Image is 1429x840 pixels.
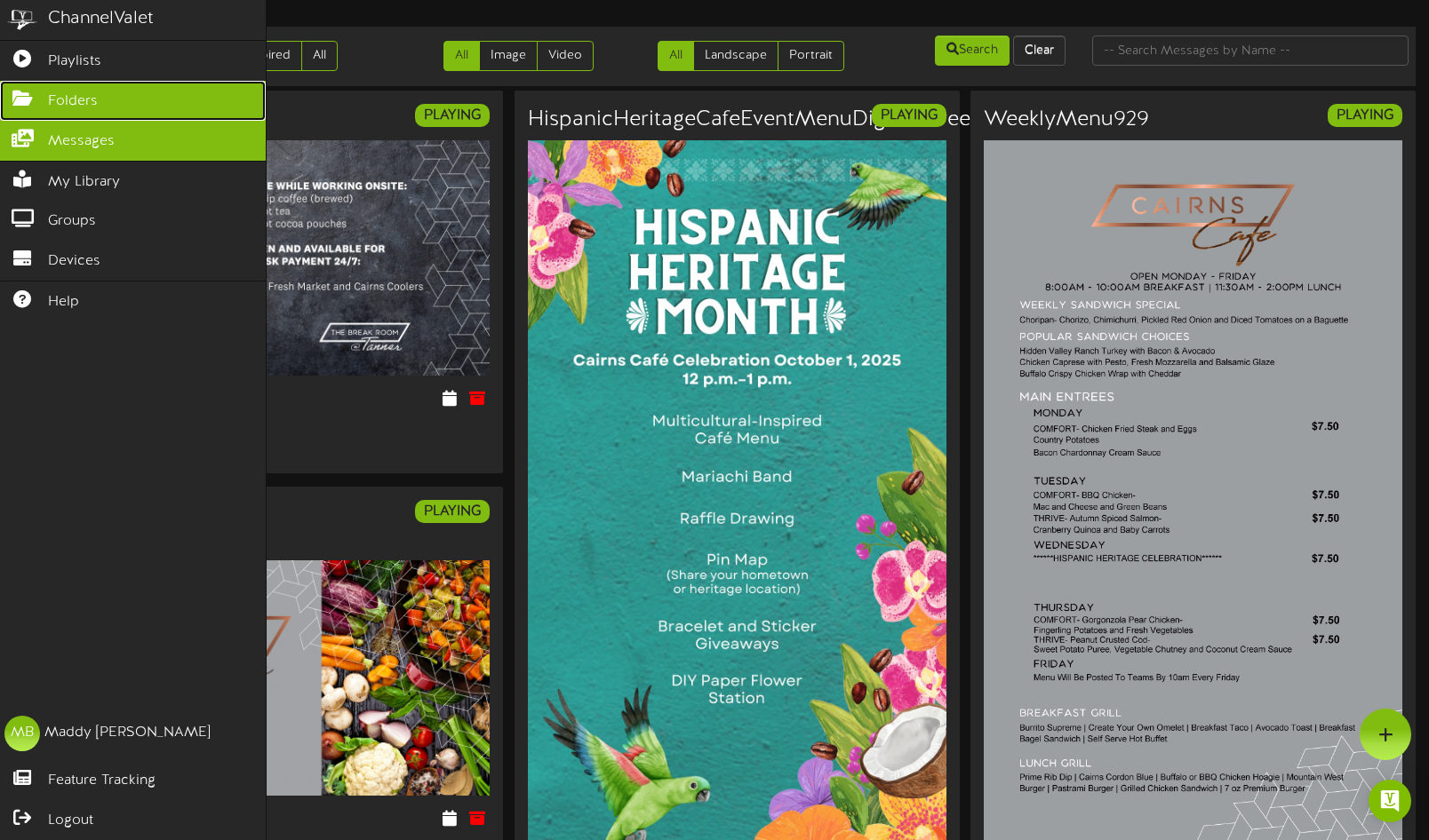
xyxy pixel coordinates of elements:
[443,41,480,71] a: All
[48,251,100,272] span: Devices
[48,811,93,831] span: Logout
[48,91,98,112] span: Folders
[984,108,1149,131] h3: WeeklyMenu929
[48,172,120,193] span: My Library
[1092,36,1409,66] input: -- Search Messages by Name --
[4,716,40,751] div: MB
[424,503,481,519] strong: PLAYING
[778,41,844,71] a: Portrait
[693,41,778,71] a: Landscape
[48,131,115,152] span: Messages
[301,41,338,71] a: All
[71,560,490,796] img: ddb1ec2e-75f3-47b9-bdb7-36f1b602043a.jpg
[48,6,154,32] div: ChannelValet
[881,107,938,123] strong: PLAYING
[658,41,694,71] a: All
[71,140,490,376] img: 236768c7-a706-495b-86c6-767c385c4cc3.jpg
[1369,780,1411,822] div: Open Intercom Messenger
[424,107,481,123] strong: PLAYING
[528,108,1015,131] h3: HispanicHeritageCafeEventMenuDigitalScreenPt2
[48,292,79,313] span: Help
[48,52,101,72] span: Playlists
[479,41,538,71] a: Image
[537,41,594,71] a: Video
[44,723,211,743] div: Maddy [PERSON_NAME]
[48,211,96,232] span: Groups
[1337,107,1393,123] strong: PLAYING
[1013,36,1066,66] button: Clear
[48,771,156,791] span: Feature Tracking
[935,36,1010,66] button: Search
[236,41,302,71] a: Expired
